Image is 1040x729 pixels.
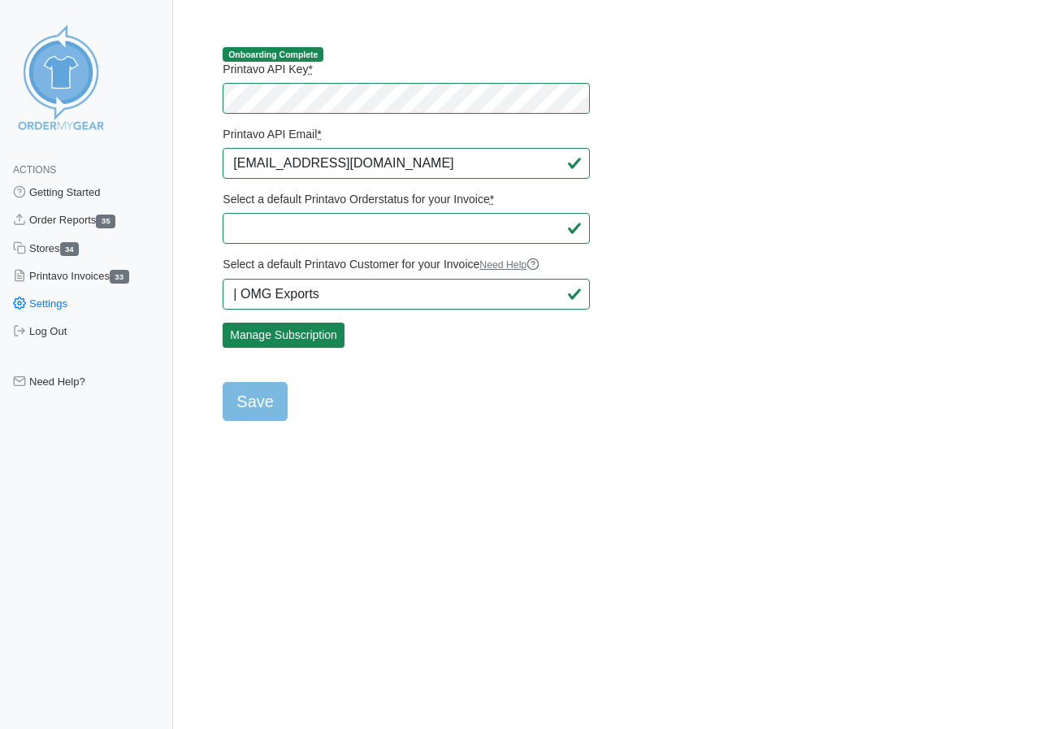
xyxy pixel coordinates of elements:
[13,164,56,176] span: Actions
[223,382,288,421] input: Save
[479,259,539,271] a: Need Help
[490,193,494,206] abbr: required
[223,127,590,141] label: Printavo API Email
[223,279,590,310] input: Type at least 4 characters
[60,242,80,256] span: 34
[96,215,115,228] span: 35
[110,270,129,284] span: 33
[223,323,344,348] a: Manage Subscription
[308,63,312,76] abbr: required
[317,128,321,141] abbr: required
[223,257,590,272] label: Select a default Printavo Customer for your Invoice
[223,192,590,206] label: Select a default Printavo Orderstatus for your Invoice
[223,47,323,62] span: Onboarding Complete
[223,62,590,76] label: Printavo API Key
